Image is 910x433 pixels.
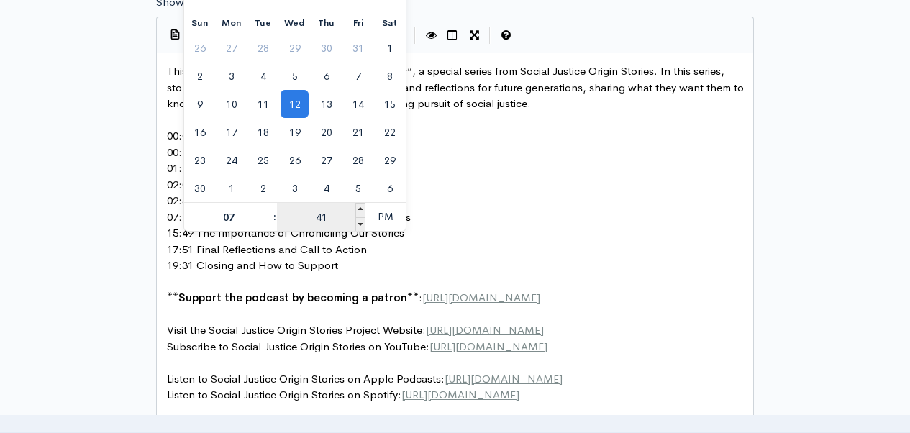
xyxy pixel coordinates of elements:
[344,118,372,146] span: November 21, 2025
[376,62,404,90] span: November 8, 2025
[376,90,404,118] span: November 15, 2025
[217,62,245,90] span: November 3, 2025
[186,62,214,90] span: November 2, 2025
[376,34,404,62] span: November 1, 2025
[216,19,247,28] span: Mon
[495,24,517,46] button: Markdown Guide
[445,372,563,386] span: [URL][DOMAIN_NAME]
[344,174,372,202] span: December 5, 2025
[186,118,214,146] span: November 16, 2025
[312,174,340,202] span: December 4, 2025
[217,146,245,174] span: November 24, 2025
[217,34,245,62] span: October 27, 2025
[312,34,340,62] span: October 30, 2025
[186,146,214,174] span: November 23, 2025
[186,34,214,62] span: October 26, 2025
[167,129,365,142] span: 00:00 Introduction: The Power of Stories
[281,146,309,174] span: November 26, 2025
[442,24,463,46] button: Toggle Side by Side
[311,19,342,28] span: Thu
[420,24,442,46] button: Toggle Preview
[277,203,365,232] input: Minute
[344,34,372,62] span: October 31, 2025
[312,118,340,146] span: November 20, 2025
[247,19,279,28] span: Tue
[167,145,358,159] span: 00:28 Messages for Future Generations
[376,146,404,174] span: November 29, 2025
[167,372,563,386] span: Listen to Social Justice Origin Stories on Apple Podcasts:
[374,19,406,28] span: Sat
[344,62,372,90] span: November 7, 2025
[249,174,277,202] span: December 2, 2025
[281,62,309,90] span: November 5, 2025
[376,174,404,202] span: December 6, 2025
[414,27,416,44] i: |
[164,24,186,45] button: Insert Show Notes Template
[429,339,547,353] span: [URL][DOMAIN_NAME]
[249,34,277,62] span: October 28, 2025
[281,90,309,118] span: November 12, 2025
[167,161,373,175] span: 01:11 The Ongoing Fight for Social Justice
[422,291,540,304] span: [URL][DOMAIN_NAME]
[249,146,277,174] span: November 25, 2025
[281,174,309,202] span: December 3, 2025
[186,174,214,202] span: November 30, 2025
[167,226,404,240] span: 15:49 The Importance of Chronicling Our Stories
[167,258,338,272] span: 19:31 Closing and How to Support
[217,174,245,202] span: December 1, 2025
[344,90,372,118] span: November 14, 2025
[426,323,544,337] span: [URL][DOMAIN_NAME]
[401,388,519,401] span: [URL][DOMAIN_NAME]
[167,323,544,337] span: Visit the Social Justice Origin Stories Project Website:
[217,90,245,118] span: November 10, 2025
[184,19,216,28] span: Sun
[312,90,340,118] span: November 13, 2025
[217,118,245,146] span: November 17, 2025
[167,291,540,304] span: :
[249,90,277,118] span: November 11, 2025
[376,118,404,146] span: November 22, 2025
[344,146,372,174] span: November 28, 2025
[312,146,340,174] span: November 27, 2025
[186,90,214,118] span: November 9, 2025
[249,62,277,90] span: November 4, 2025
[281,118,309,146] span: November 19, 2025
[463,24,485,46] button: Toggle Fullscreen
[178,291,407,304] span: Support the podcast by becoming a patron
[167,339,547,353] span: Subscribe to Social Justice Origin Stories on YouTube:
[249,118,277,146] span: November 18, 2025
[342,19,374,28] span: Fri
[489,27,491,44] i: |
[167,178,398,191] span: 02:03 Acknowledging Our Roots and Resilience
[167,388,519,401] span: Listen to Social Justice Origin Stories on Spotify:
[184,203,273,232] input: Hour
[273,202,277,231] span: :
[167,210,411,224] span: 07:28 Rethinking Work and Challenging Inequities
[167,242,367,256] span: 17:51 Final Reflections and Call to Action
[312,62,340,90] span: November 6, 2025
[167,64,747,110] span: This is Volume 2 of “For Those Who’ll Come After“, a special series from Social Justice Origin St...
[365,202,405,231] span: Click to toggle
[167,193,370,207] span: 02:57 Concerns and Hopes for the Future
[279,19,311,28] span: Wed
[281,34,309,62] span: October 29, 2025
